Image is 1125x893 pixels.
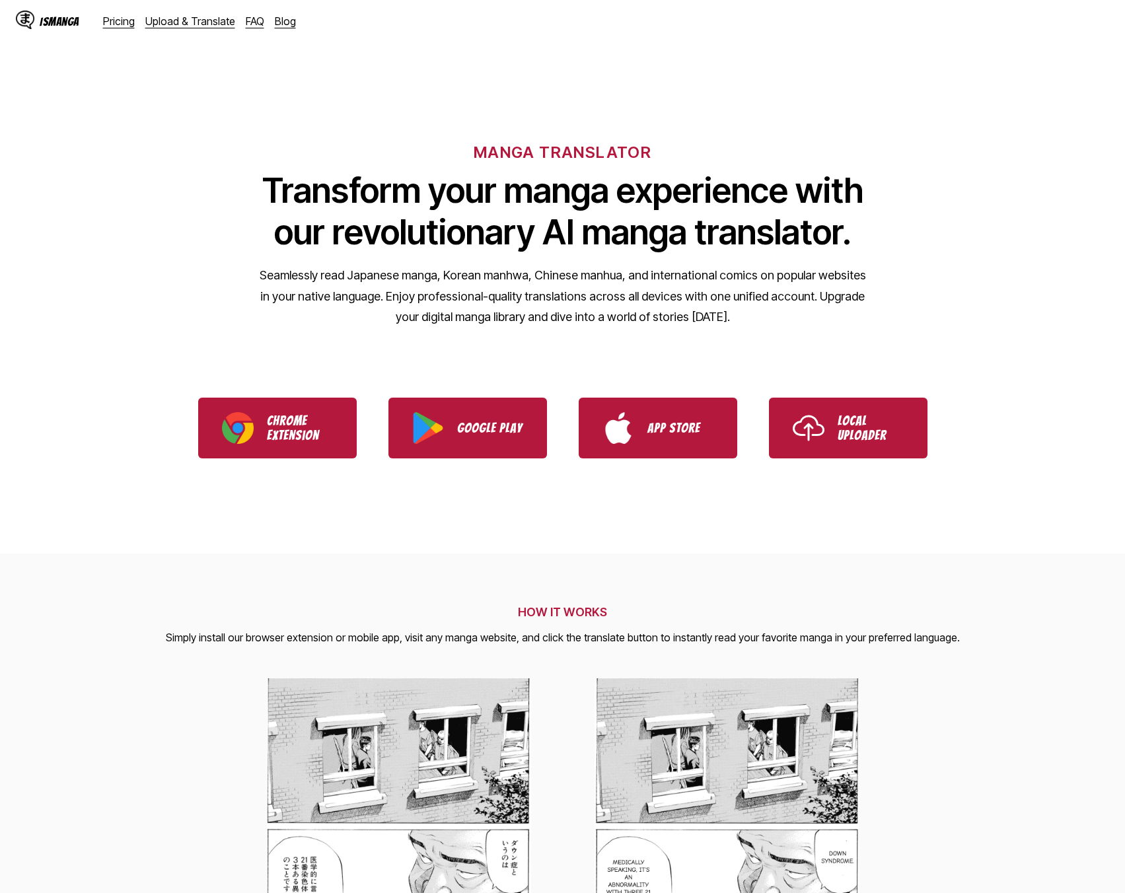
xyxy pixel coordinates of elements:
h6: MANGA TRANSLATOR [474,143,651,162]
a: Download IsManga from App Store [579,398,737,458]
img: IsManga Logo [16,11,34,29]
img: Google Play logo [412,412,444,444]
a: Pricing [103,15,135,28]
p: App Store [647,421,713,435]
a: Blog [275,15,296,28]
h2: HOW IT WORKS [166,605,960,619]
p: Simply install our browser extension or mobile app, visit any manga website, and click the transl... [166,629,960,647]
p: Google Play [457,421,523,435]
p: Local Uploader [838,413,904,443]
img: Chrome logo [222,412,254,444]
h1: Transform your manga experience with our revolutionary AI manga translator. [259,170,867,253]
a: IsManga LogoIsManga [16,11,103,32]
a: Upload & Translate [145,15,235,28]
a: FAQ [246,15,264,28]
img: App Store logo [602,412,634,444]
div: IsManga [40,15,79,28]
a: Download IsManga from Google Play [388,398,547,458]
p: Chrome Extension [267,413,333,443]
img: Upload icon [793,412,824,444]
a: Download IsManga Chrome Extension [198,398,357,458]
p: Seamlessly read Japanese manga, Korean manhwa, Chinese manhua, and international comics on popula... [259,265,867,328]
a: Use IsManga Local Uploader [769,398,927,458]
